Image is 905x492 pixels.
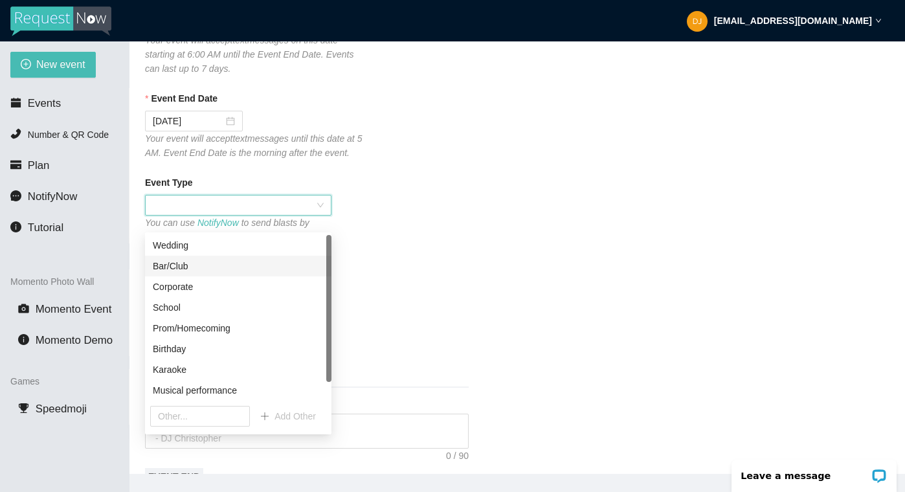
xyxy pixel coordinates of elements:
div: Corporate [153,280,324,294]
img: 0c29a264699dbdf505ea13faac7a91bd [687,11,708,32]
div: Karaoke [153,363,324,377]
span: Momento Demo [36,334,113,346]
span: Tutorial [28,221,63,234]
span: trophy [18,403,29,414]
div: You can use to send blasts by event type [145,216,331,244]
span: plus-circle [21,59,31,71]
span: calendar [10,97,21,108]
span: info-circle [10,221,21,232]
i: Your event will accept text messages on this date starting at 6:00 AM until the Event End Date. E... [145,35,353,74]
button: plusAdd Other [250,406,326,427]
span: Momento Event [36,303,112,315]
a: NotifyNow [197,218,239,228]
div: Birthday [145,339,331,359]
strong: [EMAIL_ADDRESS][DOMAIN_NAME] [714,16,872,26]
img: RequestNow [10,6,111,36]
div: Musical performance [153,383,324,397]
span: phone [10,128,21,139]
span: Speedmoji [36,403,87,415]
i: Your event will accept text messages until this date at 5 AM. Event End Date is the morning after... [145,133,362,158]
input: 09/10/2025 [153,114,223,128]
div: Bar/Club [153,259,324,273]
div: Musical performance [145,380,331,401]
div: Prom/Homecoming [153,321,324,335]
span: camera [18,303,29,314]
div: Karaoke [145,359,331,380]
div: Bar/Club [145,256,331,276]
button: plus-circleNew event [10,52,96,78]
div: Prom/Homecoming [145,318,331,339]
div: Corporate [145,276,331,297]
span: Events [28,97,61,109]
span: message [10,190,21,201]
span: credit-card [10,159,21,170]
input: Other... [150,406,250,427]
span: New event [36,56,85,73]
div: Wedding [145,235,331,256]
span: Plan [28,159,50,172]
iframe: LiveChat chat widget [723,451,905,492]
div: Wedding [153,238,324,252]
span: EVENT END [145,468,203,485]
b: Event End Date [151,91,218,106]
div: Birthday [153,342,324,356]
span: Number & QR Code [28,129,109,140]
div: School [153,300,324,315]
span: info-circle [18,334,29,345]
span: down [875,17,882,24]
span: NotifyNow [28,190,77,203]
b: Event Type [145,175,193,190]
div: School [145,297,331,318]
